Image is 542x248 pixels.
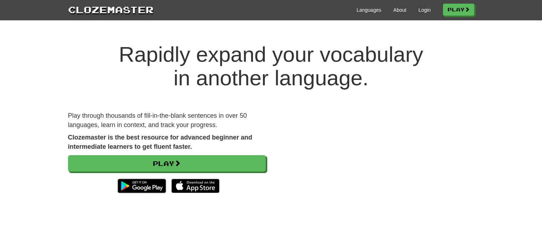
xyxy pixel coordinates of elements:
[114,175,169,197] img: Get it on Google Play
[68,3,154,16] a: Clozemaster
[393,6,407,14] a: About
[357,6,381,14] a: Languages
[443,4,474,16] a: Play
[68,155,266,172] a: Play
[68,134,252,150] strong: Clozemaster is the best resource for advanced beginner and intermediate learners to get fluent fa...
[418,6,430,14] a: Login
[171,179,220,193] img: Download_on_the_App_Store_Badge_US-UK_135x40-25178aeef6eb6b83b96f5f2d004eda3bffbb37122de64afbaef7...
[68,111,266,130] p: Play through thousands of fill-in-the-blank sentences in over 50 languages, learn in context, and...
